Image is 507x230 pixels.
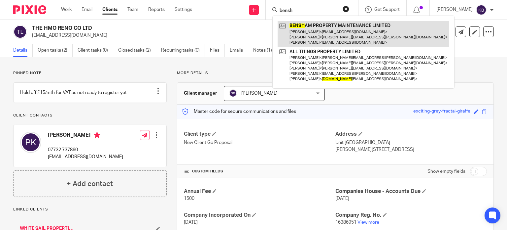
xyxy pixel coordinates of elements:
[13,113,167,118] p: Client contacts
[436,6,473,13] p: [PERSON_NAME]
[184,212,335,219] h4: Company Incorporated On
[48,132,123,140] h4: [PERSON_NAME]
[184,169,335,174] h4: CUSTOM FIELDS
[184,139,335,146] p: New Client Go Proposal
[102,6,118,13] a: Clients
[335,131,487,138] h4: Address
[161,44,205,57] a: Recurring tasks (0)
[32,25,330,32] h2: THE HMO RENO CO LTD
[374,7,400,12] span: Get Support
[48,147,123,153] p: 07732 737860
[413,108,470,115] div: exciting-grey-fractal-giraffe
[38,44,73,57] a: Open tasks (2)
[148,6,165,13] a: Reports
[230,44,248,57] a: Emails
[127,6,138,13] a: Team
[13,70,167,76] p: Pinned note
[13,44,33,57] a: Details
[335,146,487,153] p: [PERSON_NAME][STREET_ADDRESS]
[118,44,156,57] a: Closed tasks (2)
[175,6,192,13] a: Settings
[357,220,379,225] a: View more
[335,196,349,201] span: [DATE]
[335,212,487,219] h4: Company Reg. No.
[335,188,487,195] h4: Companies House - Accounts Due
[184,220,198,225] span: [DATE]
[48,154,123,160] p: [EMAIL_ADDRESS][DOMAIN_NAME]
[184,188,335,195] h4: Annual Fee
[32,32,404,39] p: [EMAIL_ADDRESS][DOMAIN_NAME]
[279,8,338,14] input: Search
[20,132,41,153] img: svg%3E
[241,91,278,96] span: [PERSON_NAME]
[82,6,92,13] a: Email
[253,44,277,57] a: Notes (1)
[476,5,487,15] img: svg%3E
[94,132,100,138] i: Primary
[335,220,356,225] span: 16386951
[427,168,465,175] label: Show empty fields
[184,196,194,201] span: 1500
[184,131,335,138] h4: Client type
[61,6,72,13] a: Work
[335,139,487,146] p: Unit [GEOGRAPHIC_DATA]
[229,89,237,97] img: svg%3E
[13,25,27,39] img: svg%3E
[343,6,349,12] button: Clear
[13,207,167,212] p: Linked clients
[67,179,113,189] h4: + Add contact
[78,44,113,57] a: Client tasks (0)
[184,90,217,97] h3: Client manager
[177,70,494,76] p: More details
[13,5,46,14] img: Pixie
[210,44,225,57] a: Files
[182,108,296,115] p: Master code for secure communications and files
